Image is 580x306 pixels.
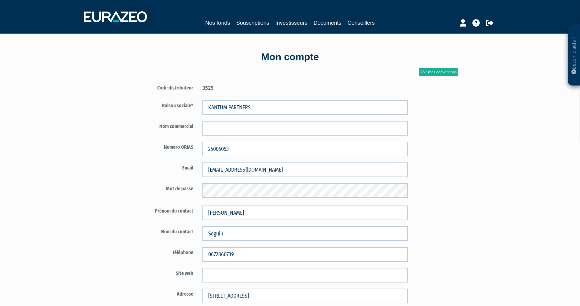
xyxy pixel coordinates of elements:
[314,19,342,27] a: Documents
[127,162,198,172] label: Email
[127,142,198,151] label: Numéro ORIAS
[571,28,578,83] p: Besoin d'aide ?
[127,100,198,109] label: Raison sociale*
[116,50,464,64] div: Mon compte
[419,68,458,76] a: Voir mes conventions
[205,19,230,27] a: Nos fonds
[198,82,412,92] div: 3525
[348,19,375,27] a: Conseillers
[127,121,198,130] label: Nom commercial
[84,11,147,22] img: 1732889491-logotype_eurazeo_blanc_rvb.png
[127,247,198,256] label: Téléphone
[275,19,307,27] a: Investisseurs
[127,289,198,298] label: Adresse
[127,268,198,277] label: Site web
[127,82,198,92] label: Code distributeur
[127,226,198,235] label: Nom du contact
[127,183,198,192] label: Mot de passe
[236,19,269,27] a: Souscriptions
[127,206,198,215] label: Prénom du contact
